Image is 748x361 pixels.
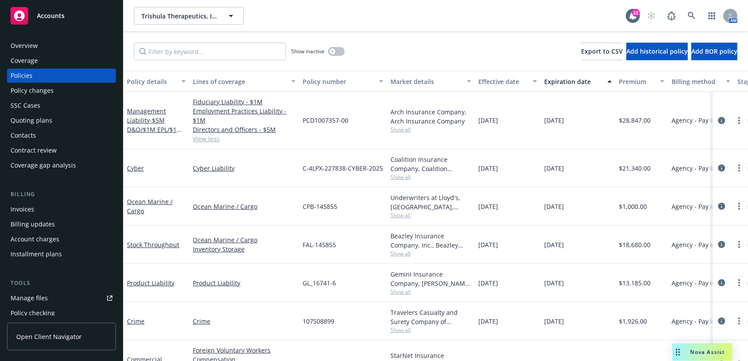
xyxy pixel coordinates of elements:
a: more [734,115,744,126]
div: Coalition Insurance Company, Coalition Insurance Solutions (Carrier), CRC Group [390,155,471,173]
a: Crime [127,317,145,325]
button: Policy number [299,71,387,92]
div: Expiration date [544,77,602,86]
div: Billing [7,190,116,199]
a: more [734,163,744,173]
div: Travelers Casualty and Surety Company of America, Travelers Insurance [390,308,471,326]
span: Add BOR policy [691,47,737,55]
div: Account charges [11,232,59,246]
button: Expiration date [541,71,615,92]
div: Tools [7,279,116,288]
div: Policy number [303,77,374,86]
span: [DATE] [544,202,564,211]
button: Premium [615,71,668,92]
button: Add BOR policy [691,43,737,60]
div: Beazley Insurance Company, Inc., Beazley Group, Falvey Cargo [390,231,471,250]
div: Gemini Insurance Company, [PERSON_NAME] Corporation [390,270,471,288]
a: circleInformation [716,201,727,211]
span: Show all [390,173,471,181]
button: Add historical policy [626,43,688,60]
span: Export to CSV [581,47,623,55]
a: Overview [7,39,116,53]
span: Agency - Pay in full [672,116,727,125]
button: Lines of coverage [189,71,299,92]
div: Installment plans [11,247,62,261]
a: Product Liability [193,278,296,288]
span: 107508899 [303,317,334,326]
a: Directors and Officers - $5M [193,125,296,134]
a: Billing updates [7,217,116,231]
div: SSC Cases [11,98,40,113]
button: Nova Assist [672,343,732,361]
a: Ocean Marine / Cargo [193,202,296,211]
a: Inventory Storage [193,244,296,254]
span: [DATE] [478,164,498,173]
div: Arch Insurance Company, Arch Insurance Company [390,107,471,126]
div: Overview [11,39,38,53]
a: Ocean Marine / Cargo [127,197,173,215]
span: Agency - Pay in full [672,164,727,173]
div: Coverage gap analysis [11,158,76,172]
a: Search [683,7,701,25]
span: - $5M D&O/$1M EPL/$1M FID [127,116,182,143]
button: Market details [387,71,475,92]
a: Stock Throughput [127,241,179,249]
span: [DATE] [544,278,564,288]
a: Employment Practices Liability - $1M [193,106,296,125]
span: Show all [390,211,471,219]
div: Policy checking [11,306,55,320]
div: Premium [619,77,655,86]
a: Cyber [127,164,144,172]
a: Accounts [7,4,116,28]
a: View less [193,134,296,143]
span: FAL-145855 [303,240,336,249]
span: [DATE] [478,202,498,211]
span: Agency - Pay in full [672,202,727,211]
a: more [734,239,744,250]
button: Effective date [475,71,541,92]
a: Contacts [7,128,116,142]
div: Billing method [672,77,721,86]
span: Show all [390,326,471,334]
a: Management Liability [127,107,182,143]
div: Policy changes [11,84,54,98]
span: Show all [390,288,471,295]
a: Account charges [7,232,116,246]
a: Policies [7,69,116,83]
span: [DATE] [544,317,564,326]
div: Effective date [478,77,528,86]
button: Trishula Therapeutics, Inc. [134,7,244,25]
span: $28,847.00 [619,116,650,125]
div: Market details [390,77,462,86]
div: Underwriters at Lloyd's, [GEOGRAPHIC_DATA], [PERSON_NAME] of [GEOGRAPHIC_DATA], [PERSON_NAME] Cargo [390,193,471,211]
a: more [734,277,744,288]
a: Ocean Marine / Cargo [193,235,296,244]
a: Report a Bug [663,7,680,25]
span: Agency - Pay in full [672,317,727,326]
div: Lines of coverage [193,77,286,86]
a: more [734,201,744,211]
div: 22 [632,9,640,17]
span: Add historical policy [626,47,688,55]
a: Policy checking [7,306,116,320]
span: GL_16741-6 [303,278,336,288]
span: $21,340.00 [619,164,650,173]
div: Policy details [127,77,176,86]
span: $18,680.00 [619,240,650,249]
span: $1,000.00 [619,202,647,211]
span: [DATE] [478,317,498,326]
a: Fiduciary Liability - $1M [193,97,296,106]
div: Manage files [11,291,48,305]
span: Show all [390,126,471,133]
span: Open Client Navigator [16,332,82,341]
div: Quoting plans [11,113,52,128]
span: [DATE] [478,240,498,249]
a: Policy changes [7,84,116,98]
a: circleInformation [716,239,727,250]
a: Start snowing [643,7,660,25]
a: circleInformation [716,277,727,288]
div: Contacts [11,128,36,142]
span: [DATE] [478,278,498,288]
span: [DATE] [544,116,564,125]
span: Agency - Pay in full [672,278,727,288]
